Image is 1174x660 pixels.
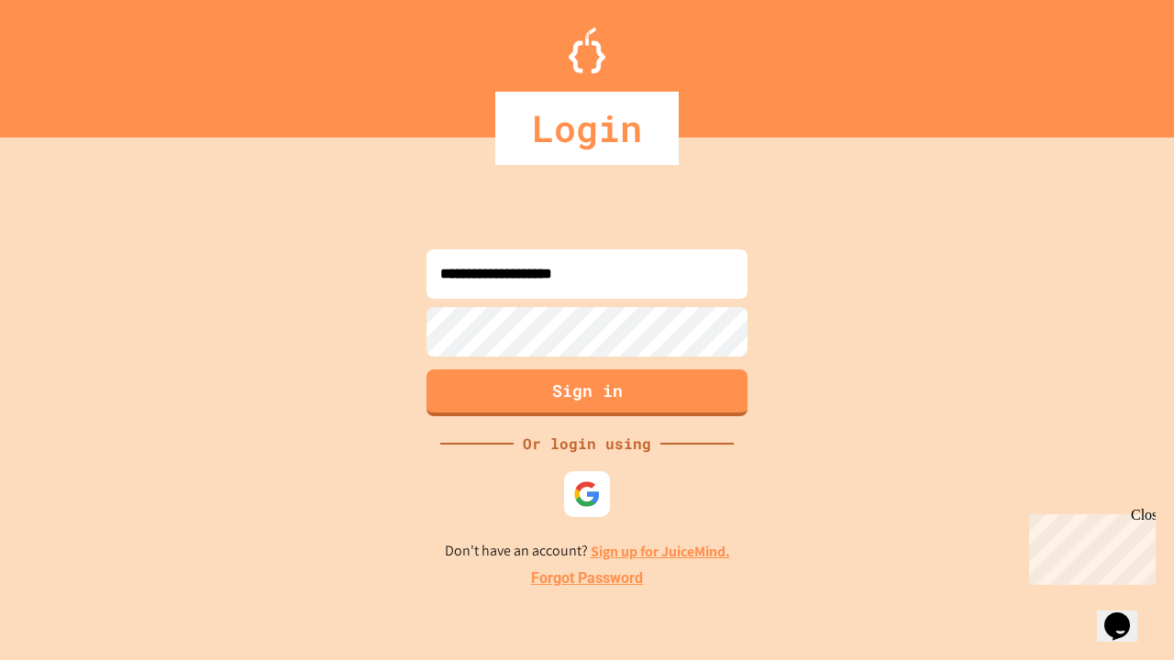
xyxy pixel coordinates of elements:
a: Forgot Password [531,567,643,589]
iframe: chat widget [1022,507,1156,585]
a: Sign up for JuiceMind. [591,542,730,561]
img: google-icon.svg [573,480,601,508]
p: Don't have an account? [445,540,730,563]
div: Or login using [514,433,660,455]
iframe: chat widget [1097,587,1156,642]
div: Login [495,92,679,165]
button: Sign in [426,369,748,416]
img: Logo.svg [569,27,605,73]
div: Chat with us now!Close [7,7,127,116]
